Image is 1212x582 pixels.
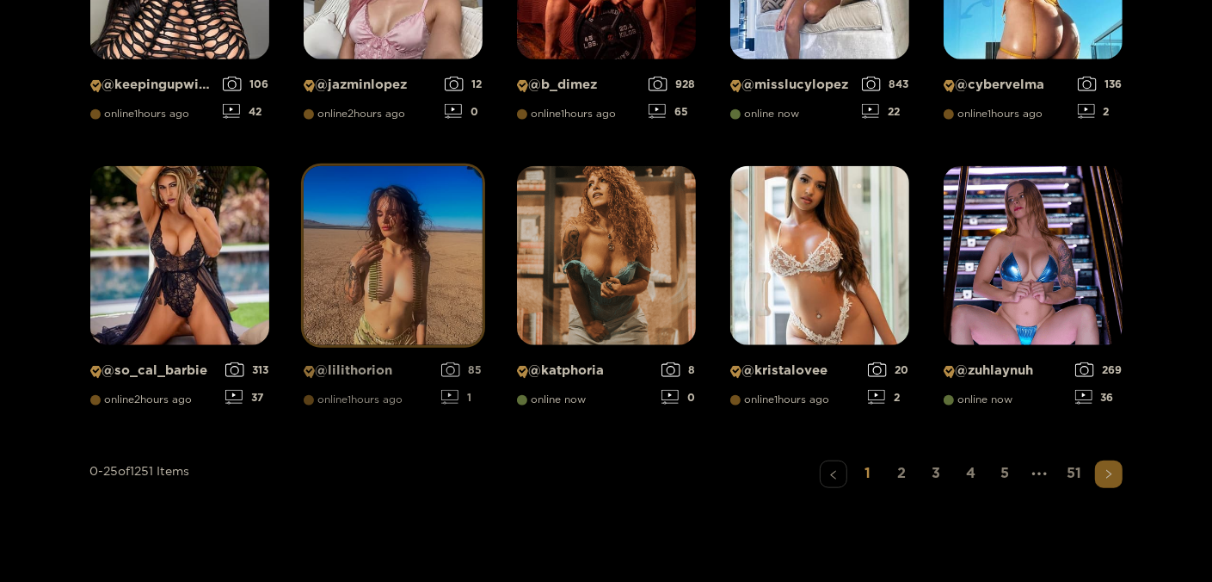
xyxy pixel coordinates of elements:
[730,76,853,92] p: @ misslucylopez
[304,76,436,92] p: @ jazminlopez
[862,103,909,118] div: 22
[923,460,951,485] a: 3
[649,103,696,118] div: 65
[1061,460,1088,487] li: 51
[441,362,483,376] div: 85
[862,76,909,90] div: 843
[1078,76,1123,90] div: 136
[957,460,985,487] li: 4
[923,460,951,487] li: 3
[1095,460,1123,487] li: Next Page
[225,389,269,404] div: 37
[944,362,1067,378] p: @ zuhlaynuh
[304,165,483,344] img: Creator Profile Image: lilithorion
[661,362,696,376] div: 8
[649,76,696,90] div: 928
[868,389,909,404] div: 2
[90,362,217,378] p: @ so_cal_barbie
[944,393,1013,405] span: online now
[225,362,269,376] div: 313
[944,165,1123,344] img: Creator Profile Image: zuhlaynuh
[90,460,190,556] div: 0 - 25 of 1251 items
[304,165,483,417] a: Creator Profile Image: lilithorion@lilithoriononline1hours ago851
[517,165,696,417] a: Creator Profile Image: katphoria@katphoriaonline now80
[304,393,403,405] span: online 1 hours ago
[90,165,269,344] img: Creator Profile Image: so_cal_barbie
[1095,460,1123,487] button: right
[992,460,1019,485] a: 5
[730,107,800,119] span: online now
[90,165,269,417] a: Creator Profile Image: so_cal_barbie@so_cal_barbieonline2hours ago31337
[820,460,847,487] li: Previous Page
[445,103,483,118] div: 0
[957,460,985,485] a: 4
[445,76,483,90] div: 12
[1061,460,1088,485] a: 51
[1075,362,1123,376] div: 269
[1104,468,1114,479] span: right
[854,460,882,487] li: 1
[441,389,483,404] div: 1
[730,362,859,378] p: @ kristalovee
[730,165,909,417] a: Creator Profile Image: kristalovee@kristaloveeonline1hours ago202
[889,460,916,487] li: 2
[661,389,696,404] div: 0
[223,103,269,118] div: 42
[304,362,433,378] p: @ lilithorion
[1078,103,1123,118] div: 2
[517,165,696,344] img: Creator Profile Image: katphoria
[992,460,1019,487] li: 5
[944,107,1043,119] span: online 1 hours ago
[868,362,909,376] div: 20
[90,107,190,119] span: online 1 hours ago
[90,76,214,92] p: @ keepingupwithmo
[517,362,653,378] p: @ katphoria
[517,107,617,119] span: online 1 hours ago
[730,165,909,344] img: Creator Profile Image: kristalovee
[854,460,882,485] a: 1
[1075,389,1123,404] div: 36
[517,393,587,405] span: online now
[223,76,269,90] div: 106
[730,393,830,405] span: online 1 hours ago
[889,460,916,485] a: 2
[1026,460,1054,487] span: •••
[820,460,847,487] button: left
[944,76,1069,92] p: @ cybervelma
[944,165,1123,417] a: Creator Profile Image: zuhlaynuh@zuhlaynuhonline now26936
[90,393,193,405] span: online 2 hours ago
[304,107,406,119] span: online 2 hours ago
[517,76,640,92] p: @ b_dimez
[828,469,839,480] span: left
[1026,460,1054,487] li: Next 5 Pages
